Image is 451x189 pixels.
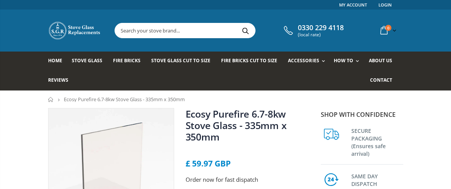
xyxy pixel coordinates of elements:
a: 0 [377,23,398,38]
span: About us [369,57,392,64]
a: About us [369,52,398,71]
span: Ecosy Purefire 6.7-8kw Stove Glass - 335mm x 350mm [64,96,185,103]
a: Accessories [288,52,328,71]
input: Search your stove brand... [115,23,325,38]
span: Reviews [48,77,68,83]
span: Fire Bricks Cut To Size [221,57,277,64]
a: Home [48,52,68,71]
a: How To [334,52,363,71]
p: Shop with confidence [321,110,403,119]
a: Stove Glass Cut To Size [151,52,216,71]
p: Order now for fast dispatch [186,175,312,184]
span: £ 59.97 GBP [186,158,231,169]
a: Home [48,97,54,102]
a: Reviews [48,71,74,90]
span: How To [334,57,353,64]
span: Contact [370,77,392,83]
span: Fire Bricks [113,57,141,64]
a: Stove Glass [72,52,108,71]
span: Home [48,57,62,64]
a: Fire Bricks Cut To Size [221,52,283,71]
img: Stove Glass Replacement [48,21,102,40]
a: Fire Bricks [113,52,146,71]
button: Search [237,23,254,38]
span: 0 [385,25,391,31]
span: Stove Glass [72,57,102,64]
span: Stove Glass Cut To Size [151,57,210,64]
span: Accessories [288,57,319,64]
a: Contact [370,71,398,90]
h3: SECURE PACKAGING (Ensures safe arrival) [351,126,403,158]
a: Ecosy Purefire 6.7-8kw Stove Glass - 335mm x 350mm [186,107,287,143]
